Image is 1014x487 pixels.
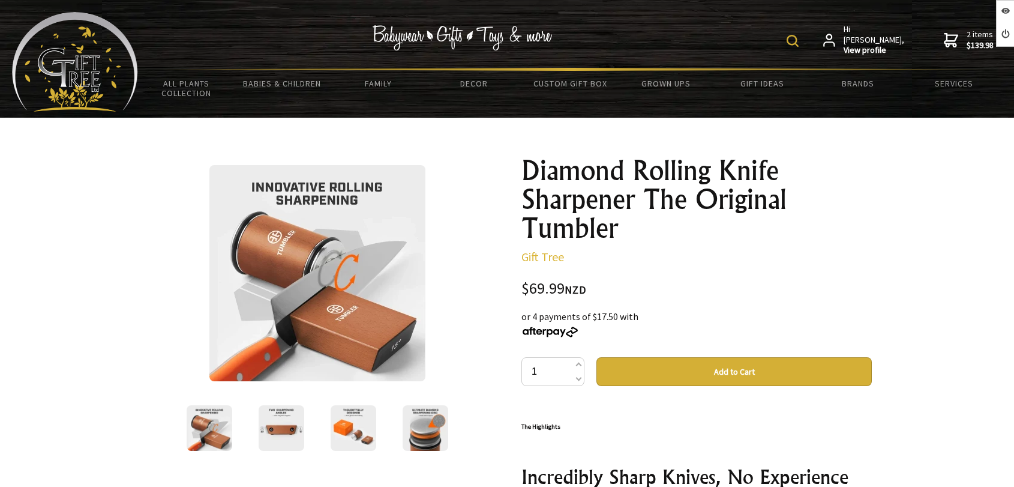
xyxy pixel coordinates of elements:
a: Decor [426,71,522,96]
span: Hi [PERSON_NAME], [844,24,905,56]
img: Babywear - Gifts - Toys & more [373,25,553,50]
span: NZD [565,283,586,297]
a: Services [906,71,1002,96]
a: Gift Ideas [714,71,810,96]
img: Diamond Rolling Knife Sharpener The Original Tumbler [331,405,376,451]
div: or 4 payments of $17.50 with [521,309,872,338]
button: Add to Cart [596,357,872,386]
a: All Plants Collection [138,71,234,106]
a: Brands [810,71,906,96]
a: Hi [PERSON_NAME],View profile [823,24,905,56]
a: Gift Tree [521,249,564,264]
img: Diamond Rolling Knife Sharpener The Original Tumbler [187,405,232,451]
a: Family [330,71,426,96]
a: Babies & Children [234,71,330,96]
h6: The Highlights [521,419,872,434]
img: Afterpay [521,327,579,337]
span: 2 items [967,29,994,50]
h1: Diamond Rolling Knife Sharpener The Original Tumbler [521,156,872,243]
div: $69.99 [521,281,872,297]
img: Diamond Rolling Knife Sharpener The Original Tumbler [259,405,304,451]
a: 2 items$139.98 [944,24,994,56]
strong: $139.98 [967,40,994,51]
img: product search [787,35,799,47]
img: Diamond Rolling Knife Sharpener The Original Tumbler [403,405,448,451]
a: Custom Gift Box [522,71,618,96]
a: Grown Ups [618,71,714,96]
img: Babyware - Gifts - Toys and more... [12,12,138,112]
img: Diamond Rolling Knife Sharpener The Original Tumbler [209,165,425,381]
strong: View profile [844,45,905,56]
